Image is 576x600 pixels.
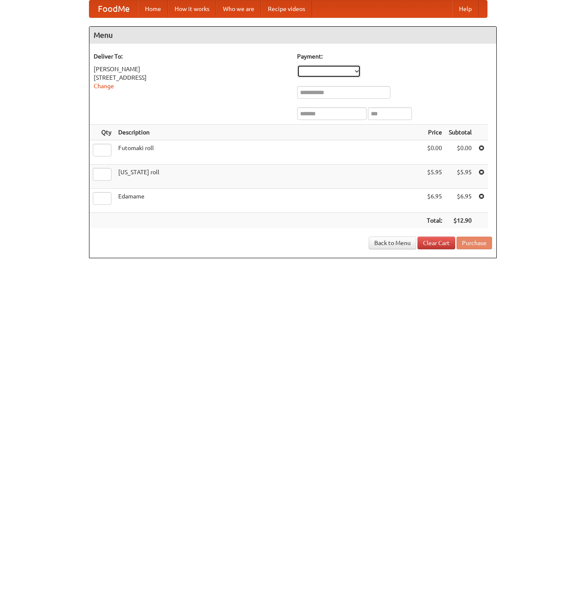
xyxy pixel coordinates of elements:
button: Purchase [456,237,492,249]
td: $0.00 [423,140,445,165]
th: Qty [89,125,115,140]
a: Clear Cart [417,237,455,249]
h5: Deliver To: [94,52,289,61]
th: Price [423,125,445,140]
td: Edamame [115,189,423,213]
a: Change [94,83,114,89]
div: [STREET_ADDRESS] [94,73,289,82]
td: $0.00 [445,140,475,165]
a: FoodMe [89,0,138,17]
th: Description [115,125,423,140]
h4: Menu [89,27,496,44]
a: Back to Menu [369,237,416,249]
h5: Payment: [297,52,492,61]
a: Who we are [216,0,261,17]
td: Futomaki roll [115,140,423,165]
td: $5.95 [423,165,445,189]
th: Subtotal [445,125,475,140]
th: $12.90 [445,213,475,229]
th: Total: [423,213,445,229]
td: $5.95 [445,165,475,189]
td: [US_STATE] roll [115,165,423,189]
a: Home [138,0,168,17]
a: Help [452,0,479,17]
div: [PERSON_NAME] [94,65,289,73]
td: $6.95 [423,189,445,213]
a: How it works [168,0,216,17]
a: Recipe videos [261,0,312,17]
td: $6.95 [445,189,475,213]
